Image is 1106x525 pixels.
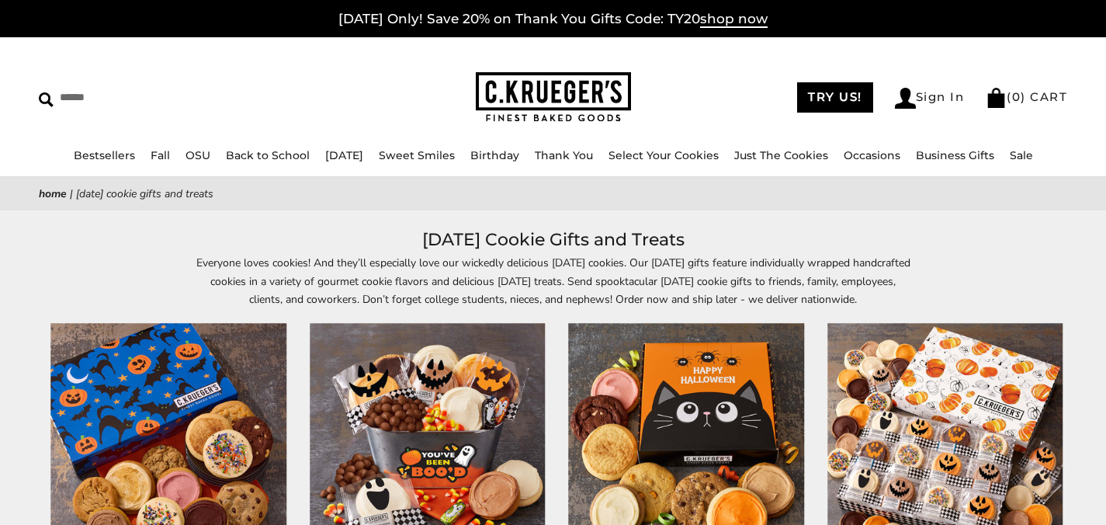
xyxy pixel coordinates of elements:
a: TRY US! [797,82,873,113]
a: Thank You [535,148,593,162]
a: Bestsellers [74,148,135,162]
nav: breadcrumbs [39,185,1067,203]
img: Search [39,92,54,107]
a: Home [39,186,67,201]
a: Occasions [844,148,900,162]
a: Select Your Cookies [608,148,719,162]
a: [DATE] Only! Save 20% on Thank You Gifts Code: TY20shop now [338,11,768,28]
span: | [70,186,73,201]
a: Sale [1010,148,1033,162]
a: Birthday [470,148,519,162]
a: Sweet Smiles [379,148,455,162]
h1: [DATE] Cookie Gifts and Treats [62,226,1044,254]
img: Account [895,88,916,109]
a: (0) CART [986,89,1067,104]
a: Fall [151,148,170,162]
span: [DATE] Cookie Gifts and Treats [76,186,213,201]
a: Business Gifts [916,148,994,162]
a: Back to School [226,148,310,162]
span: shop now [700,11,768,28]
a: OSU [185,148,210,162]
a: Sign In [895,88,965,109]
input: Search [39,85,280,110]
img: Bag [986,88,1007,108]
a: Just The Cookies [734,148,828,162]
span: 0 [1012,89,1021,104]
img: C.KRUEGER'S [476,72,631,123]
a: [DATE] [325,148,363,162]
p: Everyone loves cookies! And they’ll especially love our wickedly delicious [DATE] cookies. Our [D... [196,254,910,308]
